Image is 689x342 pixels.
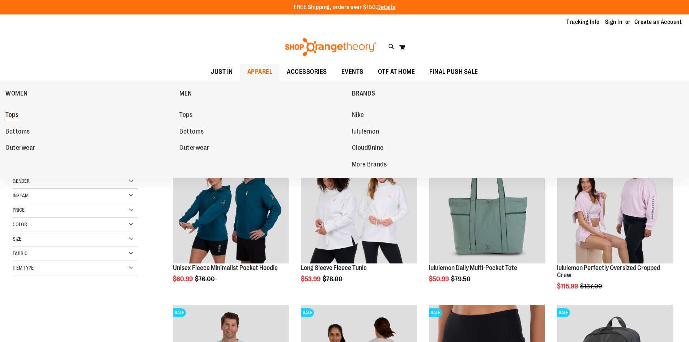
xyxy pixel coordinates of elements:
[179,128,204,137] span: Bottoms
[566,18,600,26] a: Tracking Info
[297,144,420,301] div: product
[352,144,384,153] span: Cloud9nine
[429,308,442,317] span: SALE
[352,84,522,103] a: BRANDS
[240,64,280,80] a: APPAREL
[179,84,348,103] a: MEN
[173,308,186,317] span: SALE
[13,265,34,271] span: Item Type
[557,148,673,265] a: lululemon Perfectly Oversized Cropped CrewSALE
[5,84,176,103] a: WOMEN
[13,250,27,256] span: Fabric
[429,275,450,283] span: $50.99
[5,111,18,120] span: Tops
[301,148,417,265] a: Product image for Fleece Long SleeveSALE
[247,64,273,80] span: APPAREL
[211,64,233,80] span: JUST IN
[5,90,28,99] span: WOMEN
[294,3,395,12] p: FREE Shipping, orders over $150.
[5,142,172,155] a: Outerwear
[204,64,240,80] a: JUST IN
[323,275,344,283] span: $78.00
[378,64,415,80] span: OTF AT HOME
[179,144,209,153] span: Outerwear
[352,128,379,137] span: lululemon
[13,193,29,198] span: Inseam
[287,64,327,80] span: ACCESSORIES
[557,148,673,263] img: lululemon Perfectly Oversized Cropped Crew
[301,275,322,283] span: $53.99
[173,148,289,263] img: Unisex Fleece Minimalist Pocket Hoodie
[352,161,387,170] span: More Brands
[195,275,216,283] span: $76.00
[422,64,485,80] a: FINAL PUSH SALE
[5,125,172,138] a: Bottoms
[429,148,545,265] a: lululemon Daily Multi-Pocket ToteSALE
[352,111,364,120] span: Nike
[5,128,30,137] span: Bottoms
[173,264,278,271] a: Unisex Fleece Minimalist Pocket Hoodie
[169,144,292,301] div: product
[13,221,27,227] span: Color
[13,178,30,184] span: Gender
[557,308,570,317] span: SALE
[301,264,367,271] a: Long Sleeve Fleece Tunic
[5,109,172,122] a: Tops
[179,111,192,120] span: Tops
[425,144,548,301] div: product
[5,144,35,153] span: Outerwear
[634,18,682,26] a: Create an Account
[341,64,363,80] span: EVENTS
[429,264,517,271] a: lululemon Daily Multi-Pocket Tote
[284,38,378,56] img: Shop Orangetheory
[451,275,472,283] span: $79.50
[352,90,375,99] span: BRANDS
[429,64,478,80] span: FINAL PUSH SALE
[13,236,21,242] span: Size
[429,148,545,263] img: lululemon Daily Multi-Pocket Tote
[173,275,194,283] span: $60.99
[334,64,371,80] a: EVENTS
[377,4,395,10] a: Details
[13,207,25,213] span: Price
[173,148,289,265] a: Unisex Fleece Minimalist Pocket HoodieSALE
[301,148,417,263] img: Product image for Fleece Long Sleeve
[557,283,579,290] span: $115.99
[280,64,334,80] a: ACCESSORIES
[580,283,603,290] span: $137.00
[371,64,422,80] a: OTF AT HOME
[605,18,622,26] a: Sign In
[179,90,192,99] span: MEN
[557,264,660,279] a: lululemon Perfectly Oversized Cropped Crew
[301,308,314,317] span: SALE
[553,144,676,308] div: product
